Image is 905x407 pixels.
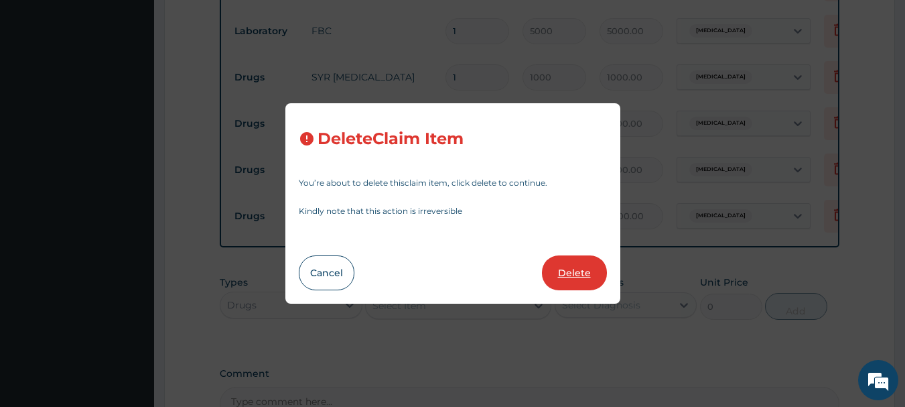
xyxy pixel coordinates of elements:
[25,67,54,101] img: d_794563401_company_1708531726252_794563401
[542,255,607,290] button: Delete
[220,7,252,39] div: Minimize live chat window
[299,207,607,215] p: Kindly note that this action is irreversible
[299,179,607,187] p: You’re about to delete this claim item , click delete to continue.
[78,119,185,255] span: We're online!
[7,268,255,314] textarea: Type your message and hit 'Enter'
[299,255,354,290] button: Cancel
[70,75,225,93] div: Chat with us now
[318,130,464,148] h3: Delete Claim Item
